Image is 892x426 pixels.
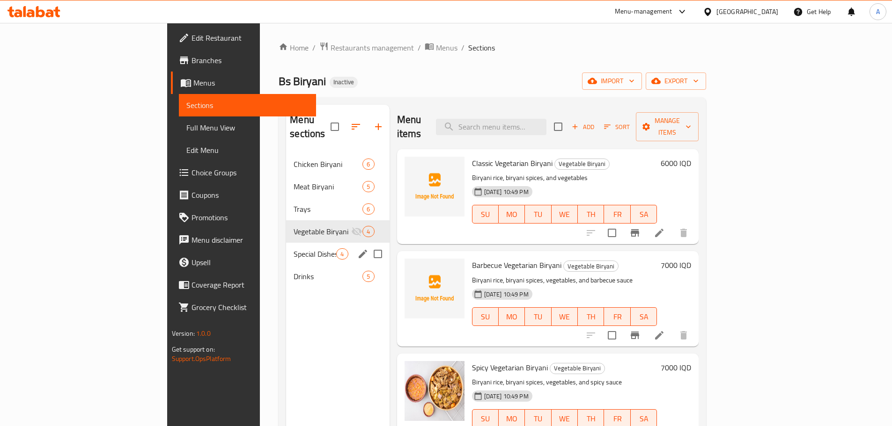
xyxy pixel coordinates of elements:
[499,307,525,326] button: MO
[192,234,309,245] span: Menu disclaimer
[405,259,464,318] img: Barbecue Vegetarian Biryani
[286,153,389,175] div: Chicken Biryani6
[363,227,374,236] span: 4
[294,181,362,192] div: Meat Biryani
[286,243,389,265] div: Special Dishes4edit
[171,184,316,206] a: Coupons
[472,205,499,224] button: SU
[286,149,389,291] nav: Menu sections
[186,144,309,156] span: Edit Menu
[631,307,657,326] button: SA
[356,247,370,261] button: edit
[472,258,561,272] span: Barbecue Vegetarian Biryani
[661,157,691,170] h6: 6000 IQD
[330,77,358,88] div: Inactive
[550,363,605,374] div: Vegetable Biryani
[555,208,574,221] span: WE
[582,208,600,221] span: TH
[552,205,578,224] button: WE
[196,327,211,339] span: 1.0.0
[363,160,374,169] span: 6
[716,7,778,17] div: [GEOGRAPHIC_DATA]
[590,75,634,87] span: import
[604,205,630,224] button: FR
[171,49,316,72] a: Branches
[362,181,374,192] div: items
[661,361,691,374] h6: 7000 IQD
[279,42,706,54] nav: breadcrumb
[472,172,657,184] p: Biryani rice, biryani spices, and vegetables
[480,290,532,299] span: [DATE] 10:49 PM
[472,361,548,375] span: Spicy Vegetarian Biryani
[468,42,495,53] span: Sections
[568,120,598,134] span: Add item
[171,229,316,251] a: Menu disclaimer
[608,208,627,221] span: FR
[555,159,609,169] span: Vegetable Biryani
[550,363,604,374] span: Vegetable Biryani
[604,307,630,326] button: FR
[418,42,421,53] li: /
[634,310,653,324] span: SA
[179,139,316,161] a: Edit Menu
[555,412,574,426] span: WE
[172,343,215,355] span: Get support on:
[529,208,547,221] span: TU
[634,412,653,426] span: SA
[363,272,374,281] span: 5
[172,327,195,339] span: Version:
[578,205,604,224] button: TH
[367,116,390,138] button: Add section
[582,412,600,426] span: TH
[568,120,598,134] button: Add
[186,100,309,111] span: Sections
[499,205,525,224] button: MO
[653,75,699,87] span: export
[286,220,389,243] div: Vegetable Biryani4
[436,42,457,53] span: Menus
[171,161,316,184] a: Choice Groups
[602,223,622,243] span: Select to update
[362,203,374,215] div: items
[634,208,653,221] span: SA
[192,302,309,313] span: Grocery Checklist
[294,159,362,170] div: Chicken Biryani
[472,307,499,326] button: SU
[570,122,596,132] span: Add
[876,7,880,17] span: A
[646,72,706,90] button: export
[171,27,316,49] a: Edit Restaurant
[554,159,610,170] div: Vegetable Biryani
[294,248,336,260] span: Special Dishes
[331,42,414,53] span: Restaurants management
[602,120,632,134] button: Sort
[654,227,665,238] a: Edit menu item
[672,324,695,347] button: delete
[480,392,532,401] span: [DATE] 10:49 PM
[525,307,551,326] button: TU
[171,296,316,318] a: Grocery Checklist
[171,251,316,274] a: Upsell
[337,250,347,259] span: 4
[476,412,495,426] span: SU
[171,72,316,94] a: Menus
[480,188,532,196] span: [DATE] 10:49 PM
[672,222,695,244] button: delete
[397,113,425,141] h2: Menu items
[192,189,309,201] span: Coupons
[192,279,309,290] span: Coverage Report
[294,203,362,215] span: Trays
[608,310,627,324] span: FR
[192,55,309,66] span: Branches
[582,310,600,324] span: TH
[643,115,691,138] span: Manage items
[171,274,316,296] a: Coverage Report
[615,6,672,17] div: Menu-management
[171,206,316,229] a: Promotions
[602,325,622,345] span: Select to update
[294,271,362,282] div: Drinks
[548,117,568,137] span: Select section
[608,412,627,426] span: FR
